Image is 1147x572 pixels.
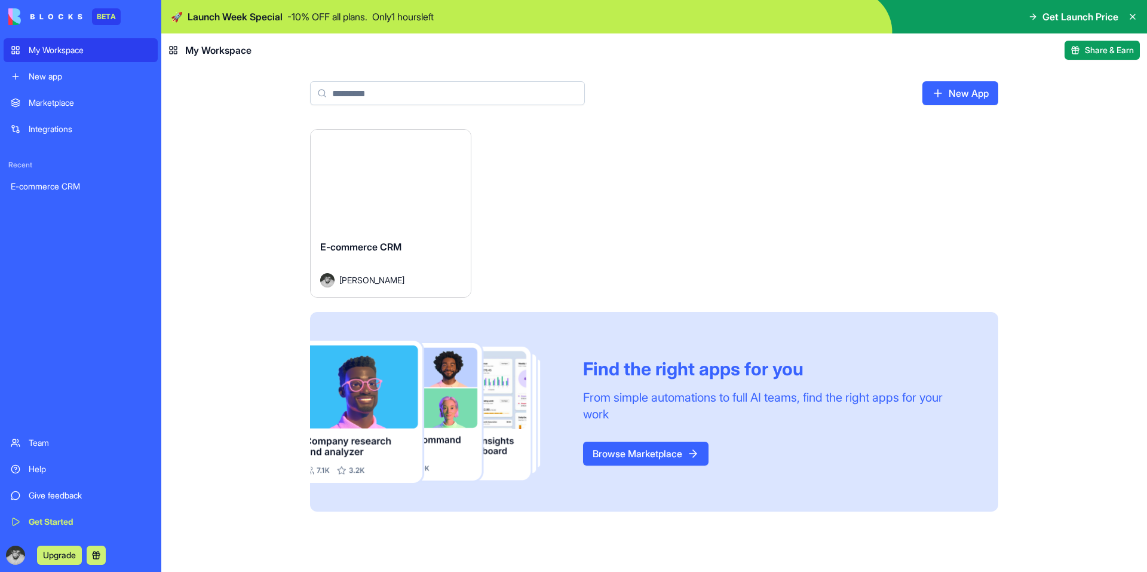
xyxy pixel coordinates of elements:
div: Give feedback [29,490,151,501]
a: New App [922,81,998,105]
div: Get Started [29,516,151,528]
a: Marketplace [4,91,158,115]
p: Only 1 hours left [372,10,434,24]
span: [PERSON_NAME] [339,274,404,286]
a: Team [4,431,158,455]
div: Help [29,463,151,475]
span: My Workspace [185,43,252,57]
span: E-commerce CRM [320,241,401,253]
div: My Workspace [29,44,151,56]
button: Share & Earn [1065,41,1140,60]
span: Recent [4,160,158,170]
div: Integrations [29,123,151,135]
span: Get Launch Price [1042,10,1118,24]
div: BETA [92,8,121,25]
a: Upgrade [37,549,82,561]
span: 🚀 [171,10,183,24]
a: Browse Marketplace [583,442,709,466]
div: E-commerce CRM [11,181,151,192]
a: Help [4,457,158,481]
button: Upgrade [37,546,82,565]
a: E-commerce CRMAvatar[PERSON_NAME] [310,129,471,298]
a: Integrations [4,117,158,141]
img: logo [8,8,82,25]
div: From simple automations to full AI teams, find the right apps for your work [583,389,970,423]
img: Avatar [320,273,335,287]
p: - 10 % OFF all plans. [287,10,367,24]
img: Frame_181_egmpey.png [310,341,564,484]
span: Launch Week Special [188,10,283,24]
div: Find the right apps for you [583,358,970,380]
a: Get Started [4,510,158,534]
a: Give feedback [4,484,158,507]
img: ACg8ocIXPg8AwyiRa18DV9bvwSsYvpKIJUv7_gZduwWhEn2NX6MrsrBC=s96-c [6,546,25,565]
div: New app [29,71,151,82]
a: My Workspace [4,38,158,62]
a: BETA [8,8,121,25]
div: Team [29,437,151,449]
span: Share & Earn [1085,44,1134,56]
div: Marketplace [29,97,151,109]
a: New app [4,65,158,88]
a: E-commerce CRM [4,175,158,198]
